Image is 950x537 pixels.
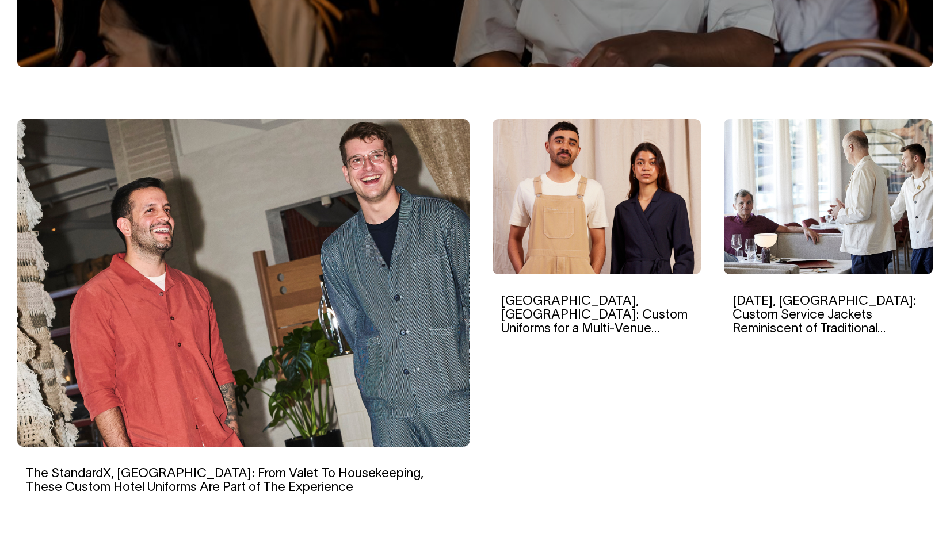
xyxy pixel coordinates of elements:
[17,119,470,447] img: The StandardX, Melbourne: From Valet To Housekeeping, These Custom Hotel Uniforms Are Part of The...
[26,468,424,493] a: The StandardX, [GEOGRAPHIC_DATA]: From Valet To Housekeeping, These Custom Hotel Uniforms Are Par...
[493,119,701,274] img: Ayrburn, New Zealand: Custom Uniforms for a Multi-Venue Hospitality Precinct in The Mountains
[501,296,688,363] a: [GEOGRAPHIC_DATA], [GEOGRAPHIC_DATA]: Custom Uniforms for a Multi-Venue Hospitality Precinct in T...
[732,296,917,349] a: [DATE], [GEOGRAPHIC_DATA]: Custom Service Jackets Reminiscent of Traditional European Dining
[724,119,933,274] img: Lucia, Melbourne: Custom Service Jackets Reminiscent of Traditional European Dining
